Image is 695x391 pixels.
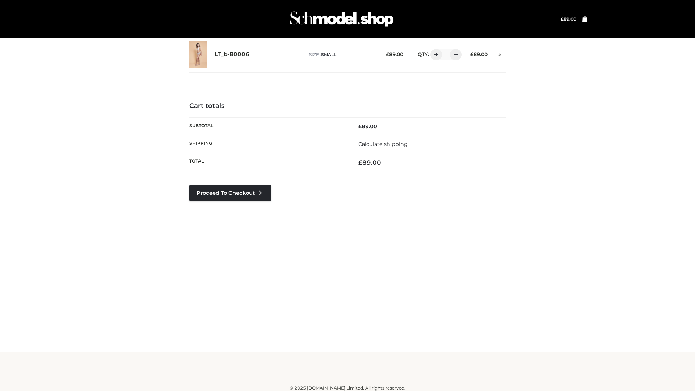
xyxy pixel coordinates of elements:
span: £ [358,123,362,130]
bdi: 89.00 [386,51,403,57]
span: SMALL [321,52,336,57]
img: Schmodel Admin 964 [287,5,396,33]
bdi: 89.00 [561,16,576,22]
a: Proceed to Checkout [189,185,271,201]
bdi: 89.00 [358,123,377,130]
span: £ [386,51,389,57]
a: Remove this item [495,49,506,58]
h4: Cart totals [189,102,506,110]
a: £89.00 [561,16,576,22]
span: £ [358,159,362,166]
th: Shipping [189,135,347,153]
div: QTY: [410,49,459,60]
bdi: 89.00 [470,51,488,57]
span: £ [470,51,473,57]
a: LT_b-B0006 [215,51,249,58]
th: Total [189,153,347,172]
bdi: 89.00 [358,159,381,166]
span: £ [561,16,564,22]
a: Calculate shipping [358,141,408,147]
th: Subtotal [189,117,347,135]
p: size : [309,51,375,58]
